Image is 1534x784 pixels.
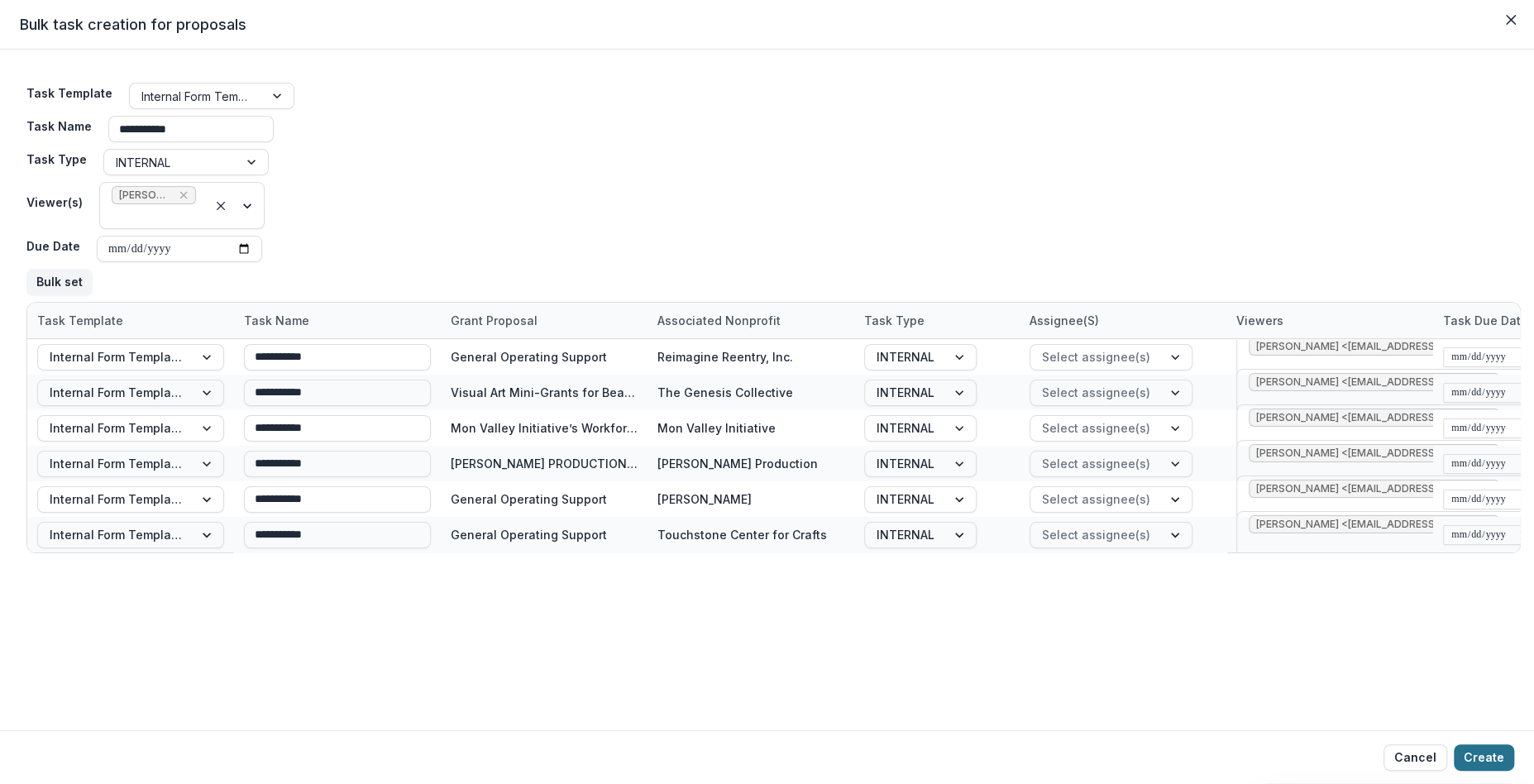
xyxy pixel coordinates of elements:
div: Viewers [1226,303,1433,338]
div: Mon Valley Initiative [657,419,776,437]
div: Mon Valley Initiative’s Workforce Development & Financial Coaching Program [451,419,638,437]
span: [PERSON_NAME] <[EMAIL_ADDRESS][DOMAIN_NAME]> [1256,341,1475,352]
div: Assignee(s) [1020,303,1226,338]
div: Task Type [854,303,1020,338]
div: Remove Ti Wilhelm <twilhelm@theopportunityfund.org> [1479,445,1493,461]
span: [PERSON_NAME] <[EMAIL_ADDRESS][DOMAIN_NAME]> [1256,447,1475,459]
div: Task Name [234,312,319,329]
div: [PERSON_NAME] [657,490,752,508]
div: Remove Ti Wilhelm - twilhelm@theopportunityfund.org [177,187,190,203]
div: Grant Proposal [441,303,648,338]
div: Touchstone Center for Crafts [657,526,827,543]
div: Visual Art Mini-Grants for Beaver County Artists [451,384,638,401]
div: Remove Ti Wilhelm <twilhelm@theopportunityfund.org> [1479,516,1493,533]
div: [PERSON_NAME] Production [657,455,818,472]
button: Create [1454,744,1514,771]
div: Remove Ti Wilhelm <twilhelm@theopportunityfund.org> [1479,480,1493,497]
div: Assignee(s) [1020,312,1109,329]
div: Task Template [27,303,234,338]
span: [PERSON_NAME] <[EMAIL_ADDRESS][DOMAIN_NAME]> [1256,483,1475,495]
label: Task Type [26,151,87,168]
div: Associated Nonprofit [648,312,791,329]
span: [PERSON_NAME] - [PERSON_NAME][EMAIL_ADDRESS][DOMAIN_NAME] [119,189,172,201]
div: General Operating Support [451,490,607,508]
label: Viewer(s) [26,194,83,211]
div: Clear selected options [211,196,231,216]
button: Cancel [1383,744,1447,771]
label: Task Template [26,84,112,102]
div: General Operating Support [451,526,607,543]
button: Close [1498,7,1524,33]
span: [PERSON_NAME] <[EMAIL_ADDRESS][DOMAIN_NAME]> [1256,412,1475,423]
label: Due Date [26,237,80,255]
div: Associated Nonprofit [648,303,854,338]
div: Task Type [854,312,934,329]
div: Grant Proposal [441,312,547,329]
div: General Operating Support [451,348,607,366]
div: Reimagine Reentry, Inc. [657,348,793,366]
div: Task Template [27,312,133,329]
div: The Genesis Collective [657,384,793,401]
span: [PERSON_NAME] <[EMAIL_ADDRESS][DOMAIN_NAME]> [1256,376,1475,388]
label: Task Name [26,117,92,135]
div: Task Name [234,303,441,338]
div: [PERSON_NAME] PRODUCTION - [PERSON_NAME]'s R&J Project [451,455,638,472]
div: Viewers [1226,312,1293,329]
button: Bulk set [26,269,93,295]
div: Remove Ti Wilhelm <twilhelm@theopportunityfund.org> [1479,409,1493,426]
span: [PERSON_NAME] <[EMAIL_ADDRESS][DOMAIN_NAME]> [1256,519,1475,530]
div: Remove Ti Wilhelm <twilhelm@theopportunityfund.org> [1479,374,1493,390]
